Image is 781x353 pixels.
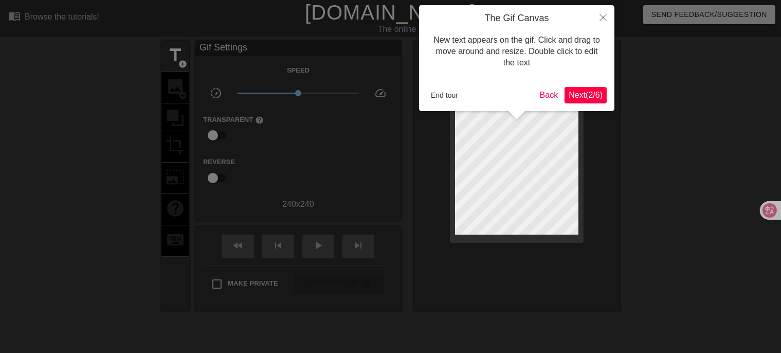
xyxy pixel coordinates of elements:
[569,91,603,99] span: Next ( 2 / 6 )
[565,87,607,103] button: Next
[427,13,607,24] h4: The Gif Canvas
[536,87,562,103] button: Back
[592,5,614,29] button: Close
[427,24,607,79] div: New text appears on the gif. Click and drag to move around and resize. Double click to edit the text
[427,87,462,103] button: End tour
